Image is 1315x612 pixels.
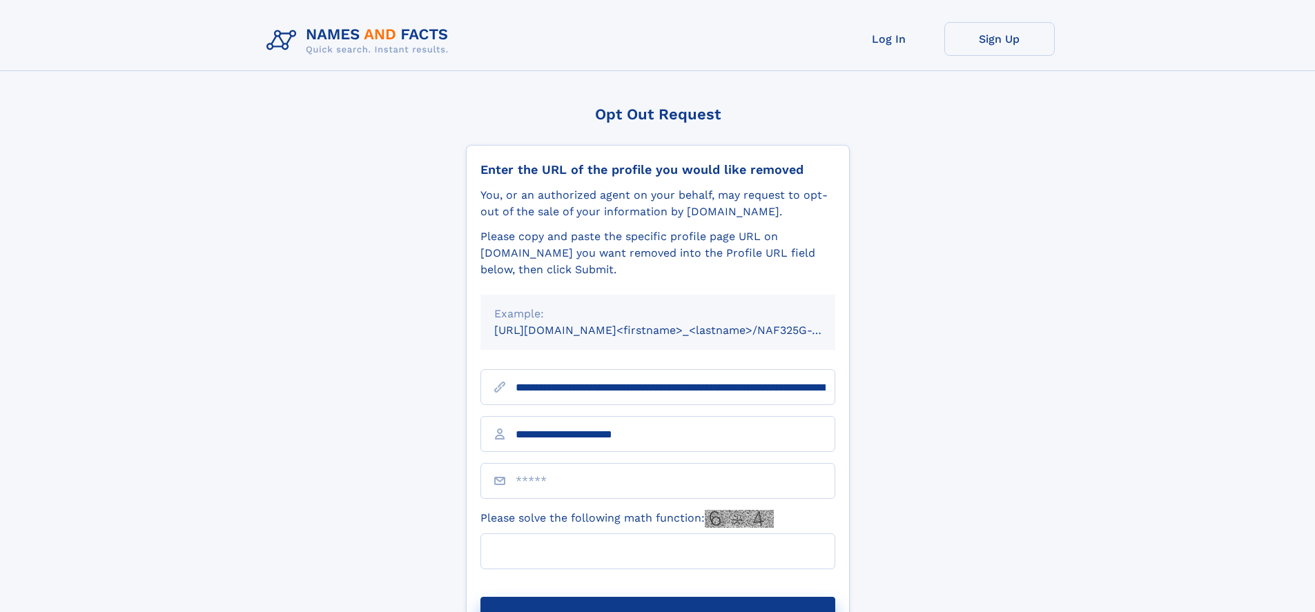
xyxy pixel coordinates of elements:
[944,22,1055,56] a: Sign Up
[261,22,460,59] img: Logo Names and Facts
[494,306,821,322] div: Example:
[494,324,861,337] small: [URL][DOMAIN_NAME]<firstname>_<lastname>/NAF325G-xxxxxxxx
[480,187,835,220] div: You, or an authorized agent on your behalf, may request to opt-out of the sale of your informatio...
[834,22,944,56] a: Log In
[480,162,835,177] div: Enter the URL of the profile you would like removed
[466,106,850,123] div: Opt Out Request
[480,510,774,528] label: Please solve the following math function:
[480,228,835,278] div: Please copy and paste the specific profile page URL on [DOMAIN_NAME] you want removed into the Pr...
